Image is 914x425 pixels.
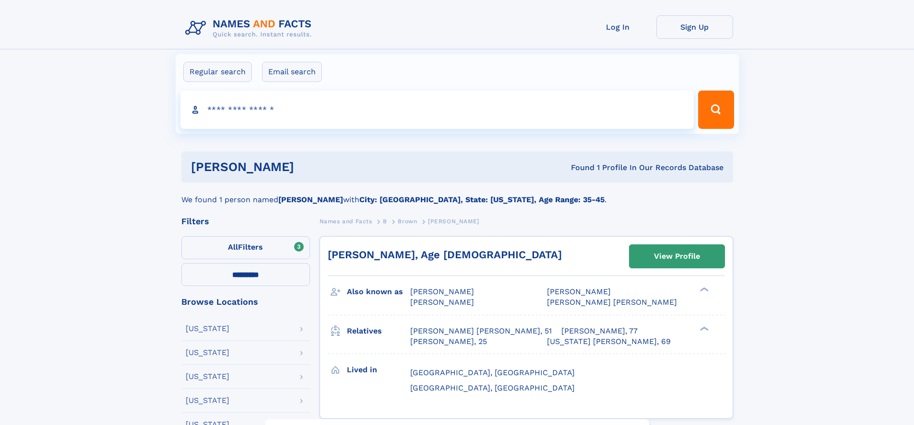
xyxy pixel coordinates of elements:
span: [GEOGRAPHIC_DATA], [GEOGRAPHIC_DATA] [410,383,575,392]
a: [PERSON_NAME] [PERSON_NAME], 51 [410,326,552,336]
div: Browse Locations [181,298,310,306]
div: View Profile [654,245,700,267]
div: [US_STATE] [186,373,229,380]
h1: [PERSON_NAME] [191,161,433,173]
h3: Lived in [347,362,410,378]
h3: Relatives [347,323,410,339]
label: Filters [181,236,310,259]
input: search input [180,91,694,129]
div: Filters [181,217,310,226]
span: [PERSON_NAME] [PERSON_NAME] [547,298,677,307]
span: [PERSON_NAME] [428,218,479,225]
span: [PERSON_NAME] [547,287,611,296]
span: B [383,218,387,225]
a: Brown [398,215,417,227]
label: Regular search [183,62,252,82]
img: Logo Names and Facts [181,15,320,41]
label: Email search [262,62,322,82]
h3: Also known as [347,284,410,300]
a: [PERSON_NAME], 25 [410,336,487,347]
span: Brown [398,218,417,225]
div: ❯ [698,325,709,332]
span: [PERSON_NAME] [410,298,474,307]
span: [PERSON_NAME] [410,287,474,296]
div: Found 1 Profile In Our Records Database [432,162,724,173]
a: [PERSON_NAME], Age [DEMOGRAPHIC_DATA] [328,249,562,261]
div: [US_STATE] [186,325,229,333]
div: [US_STATE] [186,349,229,356]
a: View Profile [629,245,724,268]
a: [US_STATE] [PERSON_NAME], 69 [547,336,671,347]
b: [PERSON_NAME] [278,195,343,204]
a: Sign Up [656,15,733,39]
a: Log In [580,15,656,39]
b: City: [GEOGRAPHIC_DATA], State: [US_STATE], Age Range: 35-45 [359,195,605,204]
a: B [383,215,387,227]
a: [PERSON_NAME], 77 [561,326,638,336]
button: Search Button [698,91,734,129]
span: [GEOGRAPHIC_DATA], [GEOGRAPHIC_DATA] [410,368,575,377]
div: ❯ [698,287,709,293]
div: We found 1 person named with . [181,183,733,206]
span: All [228,242,238,252]
div: [US_STATE] [186,397,229,404]
a: Names and Facts [320,215,372,227]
